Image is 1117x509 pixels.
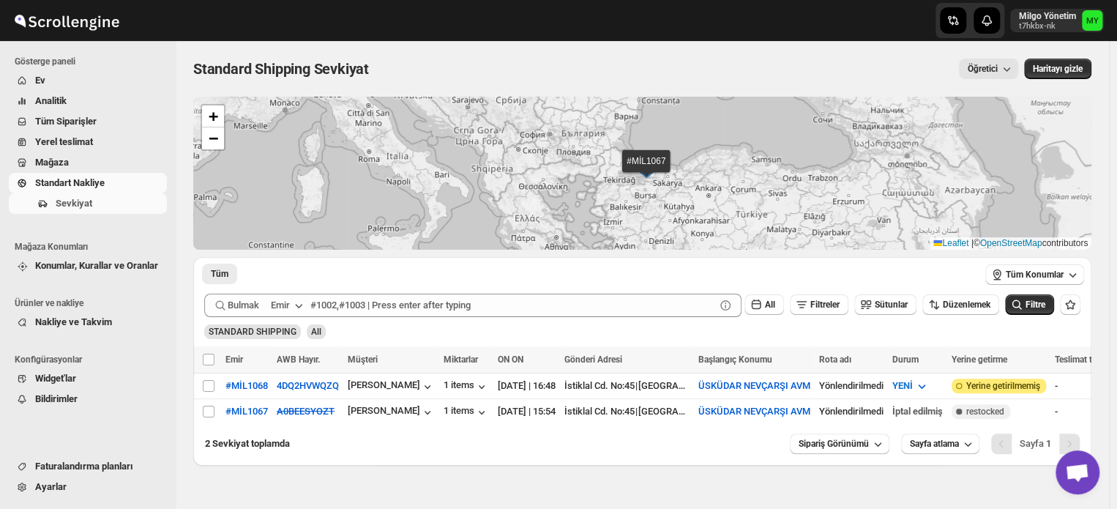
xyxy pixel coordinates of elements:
div: [GEOGRAPHIC_DATA] [638,379,690,393]
div: Açık sohbet [1056,450,1099,494]
span: Sipariş Görünümü [799,438,869,450]
div: © contributors [930,237,1091,250]
span: Tüm Konumlar [1006,269,1064,280]
span: STANDARD SHIPPING [209,327,296,337]
button: Widget'lar [9,368,167,389]
span: Tüm [211,268,228,280]
button: All [744,294,784,315]
span: Sayfa [1020,438,1051,449]
span: YENİ [892,380,913,391]
span: AWB Hayır. [277,354,320,365]
span: Yerine getirilmemiş [966,380,1040,392]
span: − [209,129,218,147]
button: Filtre [1005,294,1054,315]
span: Tüm Siparişler [35,116,97,127]
button: User menu [1010,9,1104,32]
span: Bulmak [228,298,259,313]
span: Sayfa atlama [910,438,959,450]
span: Miktarlar [444,354,478,365]
button: #MİL1068 [225,380,268,391]
button: Tüm Siparişler [9,111,167,132]
button: ÜSKÜDAR NEVÇARŞI AVM [698,406,810,417]
span: Rota adı [819,354,851,365]
button: Öğretici [959,59,1018,79]
div: Emir [271,298,290,313]
button: Tüm Konumlar [985,264,1084,285]
span: Mağaza [35,157,69,168]
span: Sütunlar [875,300,908,310]
span: + [209,107,218,125]
button: 4DQ2HVWQZQ [277,380,339,391]
div: | [564,379,690,393]
span: Gönderi Adresi [564,354,622,365]
span: Ürünler ve nakliye [15,297,168,309]
button: YENİ [883,374,938,398]
span: Konfigürasyonlar [15,354,168,365]
a: OpenStreetMap [980,238,1042,248]
text: MY [1086,16,1099,26]
span: Filtreler [810,300,840,310]
span: Analitik [35,95,67,106]
button: Faturalandırma planları [9,456,167,477]
img: ScrollEngine [12,2,122,39]
div: İptal edilmiş [892,404,943,419]
span: Emir [225,354,243,365]
button: ÜSKÜDAR NEVÇARŞI AVM [698,380,810,391]
button: Ev [9,70,167,91]
div: [DATE] | 15:54 [498,404,556,419]
span: | [971,238,974,248]
div: [DATE] | 16:48 [498,379,556,393]
span: Düzenlemek [943,300,990,310]
div: [GEOGRAPHIC_DATA] [638,404,690,419]
div: - [1055,404,1109,419]
input: #1002,#1003 | Press enter after typing [310,294,715,317]
button: Filtreler [790,294,848,315]
button: Düzenlemek [922,294,999,315]
a: Zoom out [202,127,224,149]
span: Nakliye ve Takvim [35,316,112,327]
span: Bildirimler [35,393,78,404]
span: 2 Sevkiyat toplamda [205,438,290,449]
button: [PERSON_NAME] [348,379,435,394]
button: Map action label [1024,59,1091,79]
button: [PERSON_NAME] [348,405,435,420]
span: Faturalandırma planları [35,461,133,472]
a: Zoom in [202,105,224,127]
span: Öğretici [968,64,998,74]
span: Filtre [1026,300,1045,310]
a: Leaflet [933,238,968,248]
nav: Pagination [991,434,1080,454]
div: | [564,404,690,419]
span: Yerine getirme [952,354,1007,365]
span: Haritayı gizle [1033,63,1083,75]
button: All [202,264,237,284]
span: restocked [966,406,1004,417]
b: 1 [1046,438,1051,449]
span: All [765,300,775,310]
button: 1 items [444,405,489,420]
span: Widget'lar [35,373,76,384]
img: Marker [635,162,657,178]
div: Yönlendirilmedi [819,404,883,419]
div: Yönlendirilmedi [819,379,883,393]
s: A0BEESYOZT [277,406,335,417]
p: t7hkbx-nk [1019,22,1076,31]
span: Yerel teslimat [35,136,93,147]
span: Durum [892,354,919,365]
p: Milgo Yönetim [1019,10,1076,22]
span: Mağaza Konumları [15,241,168,253]
button: Emir [262,294,315,317]
button: Sayfa atlama [901,434,979,454]
div: İstiklal Cd. No:45 [564,379,635,393]
button: Nakliye ve Takvim [9,312,167,332]
button: Konumlar, Kurallar ve Oranlar [9,256,167,276]
div: İstiklal Cd. No:45 [564,404,635,419]
span: Teslimat tarihi [1055,354,1109,365]
button: 1 items [444,379,489,394]
button: Ayarlar [9,477,167,497]
span: Standart Nakliye [35,177,105,188]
